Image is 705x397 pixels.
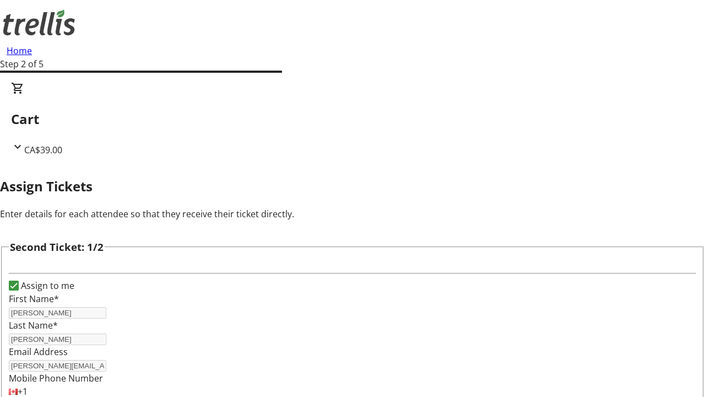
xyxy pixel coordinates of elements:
h2: Cart [11,109,694,129]
label: Mobile Phone Number [9,372,103,384]
label: Assign to me [19,279,74,292]
div: CartCA$39.00 [11,82,694,157]
label: Email Address [9,346,68,358]
label: First Name* [9,293,59,305]
h3: Second Ticket: 1/2 [10,239,104,255]
label: Last Name* [9,319,58,331]
span: CA$39.00 [24,144,62,156]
